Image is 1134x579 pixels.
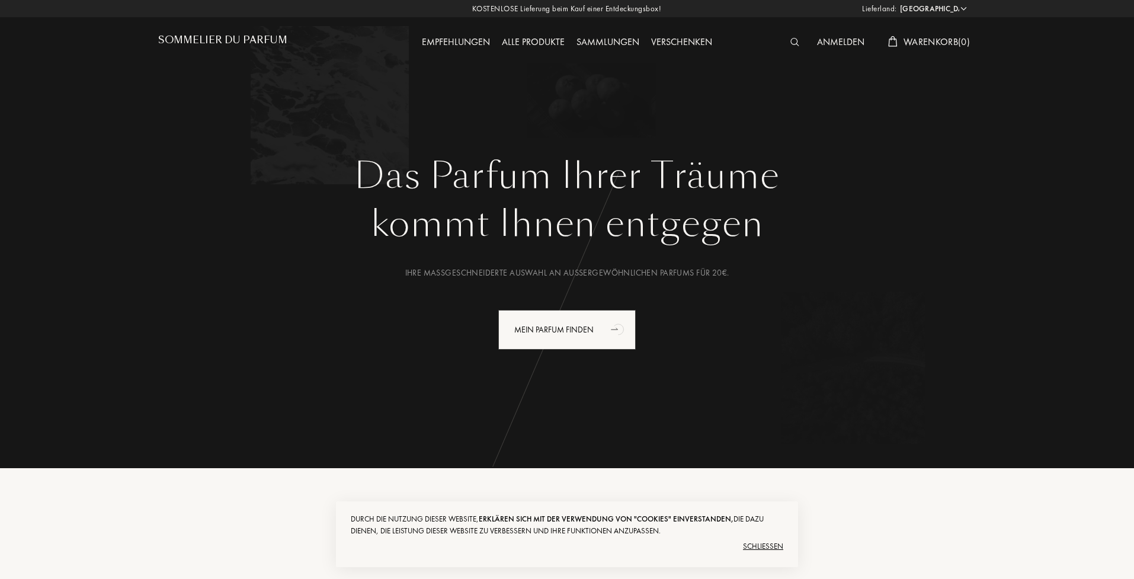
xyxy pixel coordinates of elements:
[904,36,970,48] span: Warenkorb ( 0 )
[645,36,718,48] a: Verschenken
[351,537,783,556] div: Schließen
[862,3,897,15] span: Lieferland:
[571,35,645,50] div: Sammlungen
[158,34,287,46] h1: Sommelier du Parfum
[167,197,967,251] div: kommt Ihnen entgegen
[607,317,630,341] div: animation
[498,310,636,350] div: Mein Parfum finden
[167,155,967,197] h1: Das Parfum Ihrer Träume
[571,36,645,48] a: Sammlungen
[158,34,287,50] a: Sommelier du Parfum
[351,513,783,537] div: Durch die Nutzung dieser Website, die dazu dienen, die Leistung dieser Website zu verbessern und ...
[645,35,718,50] div: Verschenken
[496,36,571,48] a: Alle Produkte
[416,35,496,50] div: Empfehlungen
[489,310,645,350] a: Mein Parfum findenanimation
[479,514,733,524] span: erklären sich mit der Verwendung von "Cookies" einverstanden,
[416,36,496,48] a: Empfehlungen
[811,35,870,50] div: Anmelden
[811,36,870,48] a: Anmelden
[888,36,898,47] img: cart_white.svg
[167,267,967,279] div: Ihre maßgeschneiderte Auswahl an außergewöhnlichen Parfums für 20€.
[496,35,571,50] div: Alle Produkte
[790,38,799,46] img: search_icn_white.svg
